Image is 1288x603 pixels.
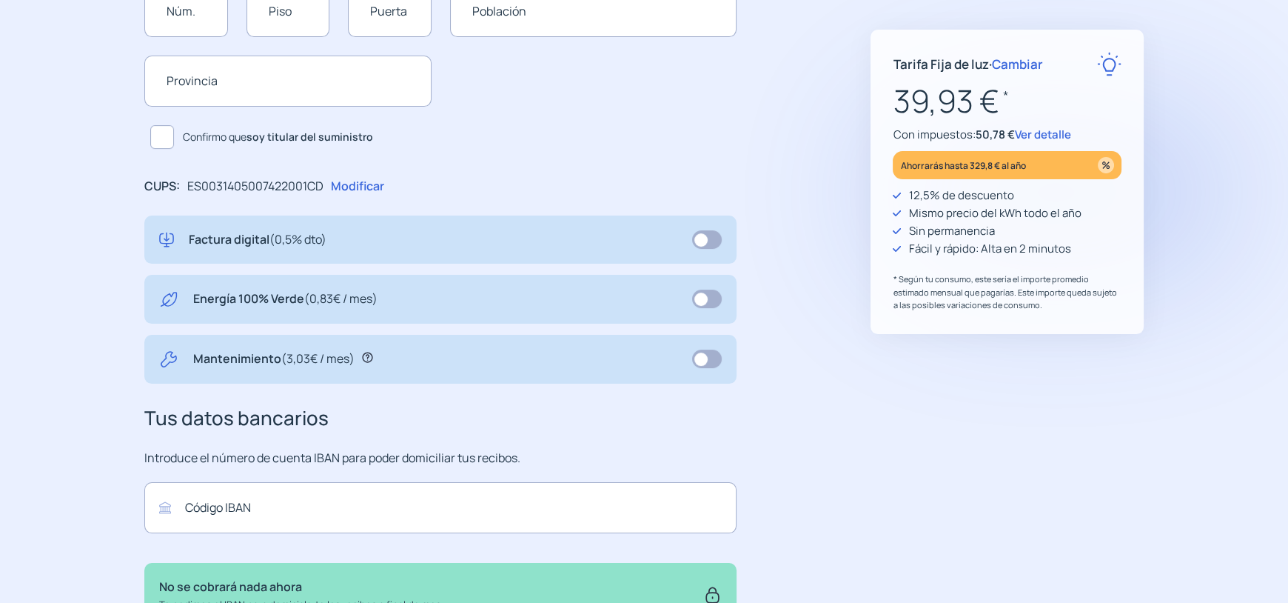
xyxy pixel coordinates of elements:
p: CUPS: [144,177,180,196]
span: Cambiar [991,56,1042,73]
span: Confirmo que [183,129,373,145]
span: (0,5% dto) [269,231,326,247]
p: ES0031405007422001CD [187,177,323,196]
b: soy titular del suministro [246,130,373,144]
p: 39,93 € [893,76,1121,126]
p: Fácil y rápido: Alta en 2 minutos [908,240,1070,258]
p: Introduce el número de cuenta IBAN para poder domiciliar tus recibos. [144,449,737,468]
img: percentage_icon.svg [1098,157,1114,173]
img: tool.svg [159,350,178,369]
span: (0,83€ / mes) [304,290,378,307]
p: Modificar [331,177,384,196]
img: digital-invoice.svg [159,230,174,250]
span: (3,03€ / mes) [281,350,355,367]
h3: Tus datos bancarios [144,403,737,434]
p: Factura digital [189,230,326,250]
span: Ver detalle [1014,127,1070,142]
p: 12,5% de descuento [908,187,1013,204]
span: 50,78 € [975,127,1014,142]
img: rate-E.svg [1097,52,1121,76]
p: Mismo precio del kWh todo el año [908,204,1081,222]
p: * Según tu consumo, este sería el importe promedio estimado mensual que pagarías. Este importe qu... [893,273,1121,312]
p: Tarifa Fija de luz · [893,54,1042,74]
p: Con impuestos: [893,126,1121,144]
p: Mantenimiento [193,350,355,369]
p: Sin permanencia [908,222,994,240]
p: Ahorrarás hasta 329,8 € al año [900,157,1025,174]
p: No se cobrará nada ahora [159,578,441,597]
p: Energía 100% Verde [193,290,378,309]
img: energy-green.svg [159,290,178,309]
